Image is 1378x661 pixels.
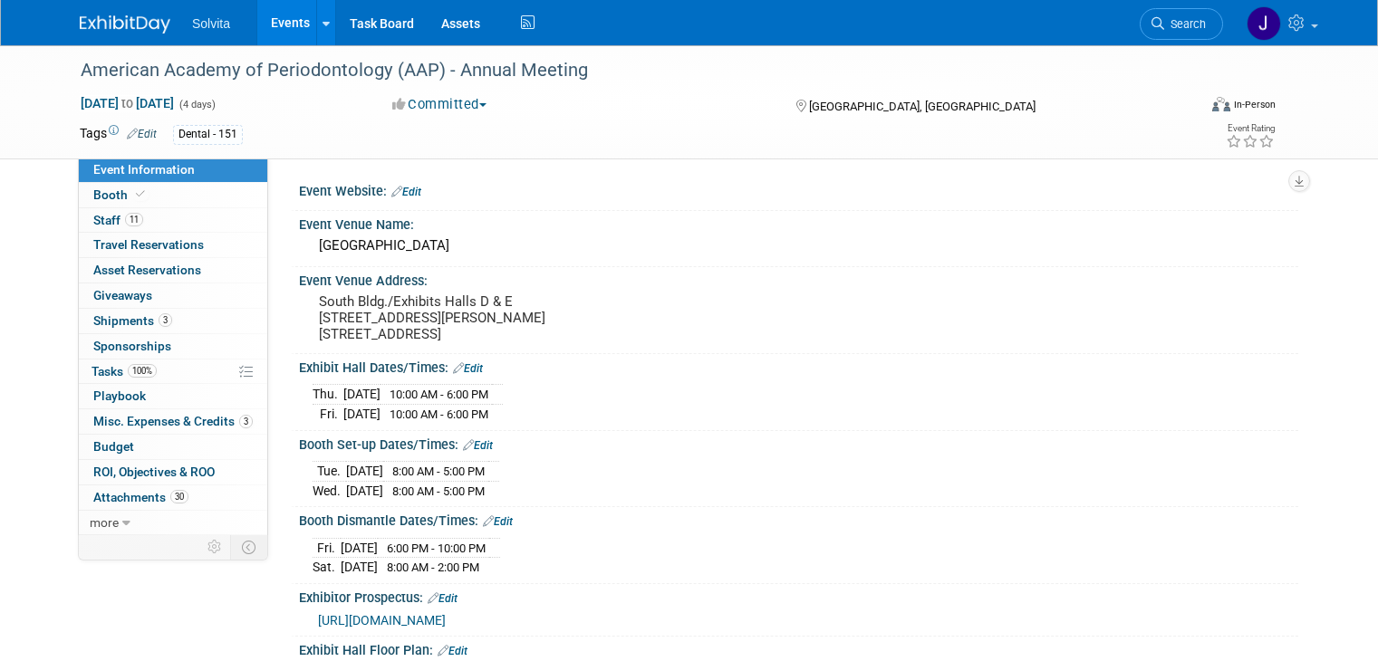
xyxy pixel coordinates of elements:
a: Travel Reservations [79,233,267,257]
td: Tue. [313,462,346,482]
a: Sponsorships [79,334,267,359]
a: Edit [127,128,157,140]
div: Exhibitor Prospectus: [299,584,1298,608]
a: Asset Reservations [79,258,267,283]
span: Travel Reservations [93,237,204,252]
div: Exhibit Hall Dates/Times: [299,354,1298,378]
span: 100% [128,364,157,378]
div: Dental - 151 [173,125,243,144]
a: Edit [463,439,493,452]
span: Solvita [192,16,230,31]
img: ExhibitDay [80,15,170,34]
div: [GEOGRAPHIC_DATA] [313,232,1285,260]
span: 30 [170,490,188,503]
span: 8:00 AM - 2:00 PM [387,560,479,574]
span: Playbook [93,388,146,403]
td: Sat. [313,558,341,577]
span: Search [1164,17,1206,31]
span: [GEOGRAPHIC_DATA], [GEOGRAPHIC_DATA] [809,100,1036,113]
span: Shipments [93,313,172,328]
td: Fri. [313,405,343,424]
a: Giveaways [79,283,267,308]
a: Edit [428,592,458,605]
div: American Academy of Periodontology (AAP) - Annual Meeting [74,54,1174,87]
span: ROI, Objectives & ROO [93,465,215,479]
span: Attachments [93,490,188,504]
div: Event Rating [1226,124,1275,133]
td: [DATE] [343,385,381,405]
a: Edit [453,362,483,375]
td: [DATE] [343,405,381,424]
span: Tasks [92,364,157,378]
a: Shipments3 [79,309,267,333]
span: Misc. Expenses & Credits [93,414,253,428]
div: Booth Dismantle Dates/Times: [299,507,1298,531]
td: Personalize Event Tab Strip [199,535,231,559]
a: more [79,511,267,535]
div: Event Format [1099,94,1276,121]
span: Sponsorships [93,339,171,353]
span: [DATE] [DATE] [80,95,175,111]
a: Staff11 [79,208,267,233]
span: Staff [93,213,143,227]
span: to [119,96,136,110]
img: Format-Inperson.png [1212,97,1230,111]
td: Tags [80,124,157,145]
span: 10:00 AM - 6:00 PM [390,407,488,421]
span: (4 days) [178,99,216,110]
span: more [90,515,119,530]
span: Booth [93,187,149,202]
a: Edit [438,645,467,657]
i: Booth reservation complete [136,189,145,199]
td: Toggle Event Tabs [231,535,268,559]
span: 3 [159,313,172,327]
a: Edit [483,515,513,528]
img: Josh Richardson [1247,6,1281,41]
a: Edit [391,186,421,198]
td: Fri. [313,538,341,558]
span: 10:00 AM - 6:00 PM [390,388,488,401]
a: Playbook [79,384,267,408]
td: [DATE] [341,538,378,558]
span: 6:00 PM - 10:00 PM [387,541,486,555]
td: [DATE] [346,481,383,500]
a: Misc. Expenses & Credits3 [79,409,267,434]
div: Event Website: [299,177,1298,201]
a: Booth [79,183,267,207]
a: Budget [79,435,267,459]
a: ROI, Objectives & ROO [79,460,267,484]
span: Asset Reservations [93,263,201,277]
div: Booth Set-up Dates/Times: [299,431,1298,455]
pre: South Bldg./Exhibits Halls D & E [STREET_ADDRESS][PERSON_NAME] [STREET_ADDRESS] [319,293,696,342]
a: Tasks100% [79,359,267,384]
td: [DATE] [346,462,383,482]
div: Event Venue Name: [299,211,1298,234]
div: In-Person [1233,98,1276,111]
a: Search [1140,8,1223,40]
span: 8:00 AM - 5:00 PM [392,484,485,498]
span: 11 [125,213,143,226]
a: Attachments30 [79,485,267,510]
td: [DATE] [341,558,378,577]
button: Committed [386,95,494,114]
span: Giveaways [93,288,152,302]
div: Exhibit Hall Floor Plan: [299,637,1298,660]
td: Wed. [313,481,346,500]
span: Budget [93,439,134,454]
span: 3 [239,415,253,428]
span: 8:00 AM - 5:00 PM [392,465,485,478]
div: Event Venue Address: [299,267,1298,290]
td: Thu. [313,385,343,405]
span: Event Information [93,162,195,177]
a: [URL][DOMAIN_NAME] [318,613,446,627]
a: Event Information [79,158,267,182]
